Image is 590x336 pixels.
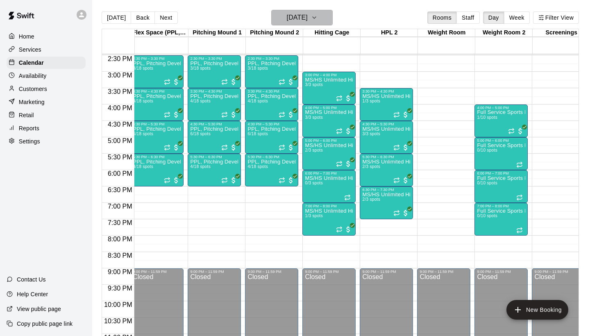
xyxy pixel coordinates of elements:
div: Weight Room [418,29,475,37]
p: Contact Us [17,275,46,284]
div: 3:00 PM – 4:00 PM: MS/HS Unlimited Hitting [302,72,356,104]
div: Reports [7,122,86,134]
span: Recurring event [393,111,400,118]
span: All customers have paid [402,176,410,184]
div: 2:30 PM – 3:30 PM: PPL, Pitching Development Session [130,55,184,88]
button: [DATE] [102,11,131,24]
div: 5:30 PM – 6:30 PM [133,155,181,159]
div: 3:30 PM – 4:30 PM: MS/HS Unlimited Hitting [360,88,413,121]
div: 7:00 PM – 8:00 PM [477,204,525,208]
div: Hitting Cage [303,29,361,37]
div: 6:30 PM – 7:30 PM: MS/HS Unlimited Hitting [360,186,413,219]
span: 1/10 spots filled [477,115,497,120]
span: 3/18 spots filled [133,66,153,70]
span: 4/18 spots filled [133,99,153,103]
a: Settings [7,135,86,148]
div: 3:30 PM – 4:30 PM: PPL, Pitching Development Session [130,88,184,121]
span: Recurring event [279,79,285,85]
div: 2:30 PM – 3:30 PM [247,57,296,61]
span: Recurring event [164,177,170,184]
div: 3:30 PM – 4:30 PM [247,89,296,93]
div: 5:30 PM – 6:30 PM: PPL, Pitching Development Session [130,154,184,186]
span: 3/18 spots filled [247,66,268,70]
span: 2:30 PM [106,55,134,62]
span: All customers have paid [229,176,238,184]
a: Retail [7,109,86,121]
h6: [DATE] [287,12,308,23]
span: 4:00 PM [106,104,134,111]
div: 2:30 PM – 3:30 PM: PPL, Pitching Development Session [188,55,241,88]
span: 1/3 spots filled [305,213,323,218]
p: Settings [19,137,40,145]
span: Recurring event [336,128,343,134]
span: All customers have paid [287,176,295,184]
span: All customers have paid [229,111,238,119]
div: 4:30 PM – 5:30 PM [247,122,296,126]
span: Recurring event [336,95,343,102]
p: View public page [17,305,61,313]
a: Calendar [7,57,86,69]
span: Recurring event [516,227,523,234]
a: Services [7,43,86,56]
button: Back [131,11,155,24]
p: Customers [19,85,47,93]
button: Rooms [427,11,457,24]
span: All customers have paid [287,143,295,152]
span: Recurring event [508,128,515,134]
p: Marketing [19,98,45,106]
span: All customers have paid [402,143,410,152]
span: 3:00 PM [106,72,134,79]
span: Recurring event [336,226,343,233]
span: All customers have paid [172,111,180,119]
div: 4:30 PM – 5:30 PM [190,122,238,126]
div: 4:00 PM – 5:00 PM: MS/HS Unlimited Hitting [302,104,356,137]
div: 9:00 PM – 11:59 PM [477,270,525,274]
div: Customers [7,83,86,95]
div: 4:30 PM – 5:30 PM: PPL, Pitching Development Session [188,121,241,154]
div: 9:00 PM – 11:59 PM [534,270,583,274]
div: 5:00 PM – 6:00 PM [305,138,353,143]
button: Week [504,11,530,24]
span: 8:00 PM [106,236,134,243]
div: 7:00 PM – 8:00 PM [305,204,353,208]
button: add [506,300,568,320]
span: 1/3 spots filled [362,99,380,103]
div: 7:00 PM – 8:00 PM: MS/HS Unlimited Hitting [302,203,356,236]
span: Recurring event [221,144,228,151]
span: 6/18 spots filled [190,132,210,136]
div: 3:30 PM – 4:30 PM [362,89,411,93]
button: Filter View [533,11,579,24]
p: Home [19,32,34,41]
div: Availability [7,70,86,82]
div: 3:30 PM – 4:30 PM [133,89,181,93]
a: Home [7,30,86,43]
div: 5:00 PM – 6:00 PM [477,138,525,143]
span: Recurring event [516,161,523,168]
div: 7:00 PM – 8:00 PM: Full Service Sports Performance [474,203,528,236]
div: 9:00 PM – 11:59 PM [247,270,296,274]
span: Recurring event [279,177,285,184]
div: 6:00 PM – 7:00 PM [477,171,525,175]
div: 4:30 PM – 5:30 PM: PPL, Pitching Development Session [245,121,298,154]
span: Recurring event [164,79,170,85]
span: Recurring event [516,194,523,201]
div: 9:00 PM – 11:59 PM [190,270,238,274]
div: 2:30 PM – 3:30 PM: PPL, Pitching Development Session [245,55,298,88]
span: Recurring event [393,210,400,216]
span: Recurring event [221,111,228,118]
div: 4:00 PM – 5:00 PM: Full Service Sports Performance [474,104,528,137]
div: Marketing [7,96,86,108]
span: 9:30 PM [106,285,134,292]
span: Recurring event [221,177,228,184]
p: Retail [19,111,34,119]
div: 6:00 PM – 7:00 PM [305,171,353,175]
div: 5:30 PM – 6:30 PM: MS/HS Unlimited Hitting [360,154,413,186]
span: 4/18 spots filled [247,164,268,169]
div: 4:00 PM – 5:00 PM [477,106,525,110]
span: Recurring event [336,161,343,167]
div: 5:00 PM – 6:00 PM: Full Service Sports Performance [474,137,528,170]
span: 4/18 spots filled [247,99,268,103]
span: 3/3 spots filled [362,132,380,136]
